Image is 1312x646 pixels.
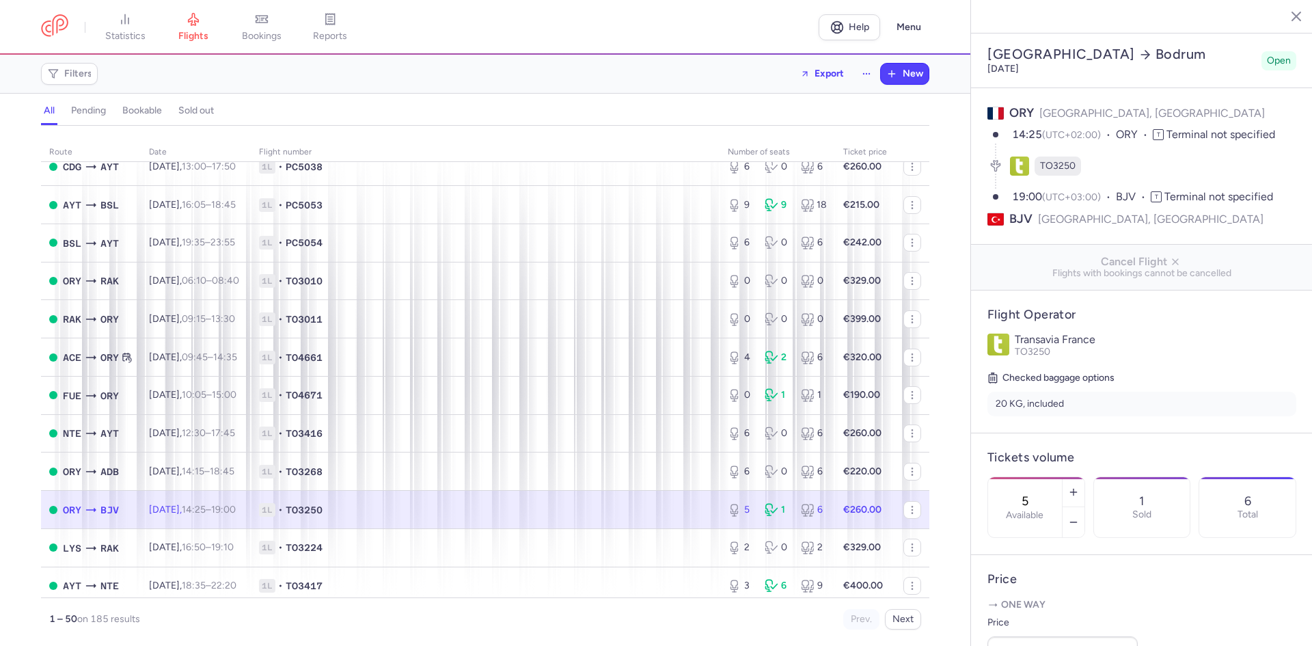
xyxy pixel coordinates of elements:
[182,466,204,477] time: 14:15
[212,161,236,172] time: 17:50
[213,351,237,363] time: 14:35
[149,466,234,477] span: [DATE],
[278,312,283,326] span: •
[278,236,283,250] span: •
[843,504,881,515] strong: €260.00
[728,236,754,250] div: 6
[765,312,791,326] div: 0
[182,275,206,286] time: 06:10
[313,30,347,42] span: reports
[182,161,236,172] span: –
[210,466,234,477] time: 18:45
[843,351,881,363] strong: €320.00
[286,427,323,440] span: TO3416
[182,313,235,325] span: –
[100,541,119,556] span: Menara, Marrakesh, Morocco
[885,609,921,630] button: Next
[242,30,282,42] span: bookings
[182,199,206,211] time: 16:05
[888,14,929,40] button: Menu
[286,503,323,517] span: TO3250
[182,541,234,553] span: –
[278,274,283,288] span: •
[801,465,827,479] div: 6
[100,464,119,479] span: Adnan Menderes Airport, İzmir, Turkey
[63,198,81,213] span: Antalya, Antalya, Turkey
[149,504,236,515] span: [DATE],
[765,198,791,212] div: 9
[64,68,92,79] span: Filters
[259,388,275,402] span: 1L
[1139,494,1144,508] p: 1
[728,541,754,554] div: 2
[63,159,81,174] span: Charles De Gaulle, Paris, France
[765,236,791,250] div: 0
[1042,191,1101,203] span: (UTC+03:00)
[801,274,827,288] div: 0
[1015,334,1296,346] p: Transavia France
[100,578,119,593] span: Nantes Atlantique, Nantes, France
[987,307,1296,323] h4: Flight Operator
[801,312,827,326] div: 0
[286,541,323,554] span: TO3224
[1009,211,1033,228] span: BJV
[42,64,97,84] button: Filters
[843,237,881,248] strong: €242.00
[903,68,923,79] span: New
[41,14,68,40] a: CitizenPlane red outlined logo
[182,199,236,211] span: –
[259,198,275,212] span: 1L
[843,161,881,172] strong: €260.00
[843,609,879,630] button: Prev.
[1267,54,1291,68] span: Open
[259,160,275,174] span: 1L
[278,503,283,517] span: •
[278,198,283,212] span: •
[881,64,929,84] button: New
[801,388,827,402] div: 1
[286,198,323,212] span: PC5053
[843,199,879,211] strong: €215.00
[182,580,206,591] time: 18:35
[100,159,119,174] span: Antalya, Antalya, Turkey
[1116,189,1151,205] span: BJV
[987,392,1296,416] li: 20 KG, included
[182,580,236,591] span: –
[178,105,214,117] h4: sold out
[765,541,791,554] div: 0
[728,503,754,517] div: 5
[801,427,827,440] div: 6
[819,14,880,40] a: Help
[211,580,236,591] time: 22:20
[843,541,881,553] strong: €329.00
[801,236,827,250] div: 6
[728,388,754,402] div: 0
[182,275,239,286] span: –
[63,541,81,556] span: St-Exupéry, Lyon, France
[259,503,275,517] span: 1L
[286,236,323,250] span: PC5054
[100,312,119,327] span: Orly, Paris, France
[228,12,296,42] a: bookings
[987,370,1296,386] h5: Checked baggage options
[149,541,234,553] span: [DATE],
[765,465,791,479] div: 0
[987,63,1019,75] time: [DATE]
[1039,107,1265,120] span: [GEOGRAPHIC_DATA], [GEOGRAPHIC_DATA]
[182,351,208,363] time: 09:45
[1244,494,1251,508] p: 6
[728,312,754,326] div: 0
[63,502,81,517] span: Orly, Paris, France
[100,350,119,365] span: Orly, Paris, France
[278,579,283,593] span: •
[982,256,1302,268] span: Cancel Flight
[122,105,162,117] h4: bookable
[77,613,140,625] span: on 185 results
[278,388,283,402] span: •
[149,161,236,172] span: [DATE],
[278,351,283,364] span: •
[71,105,106,117] h4: pending
[149,580,236,591] span: [DATE],
[296,12,364,42] a: reports
[278,465,283,479] span: •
